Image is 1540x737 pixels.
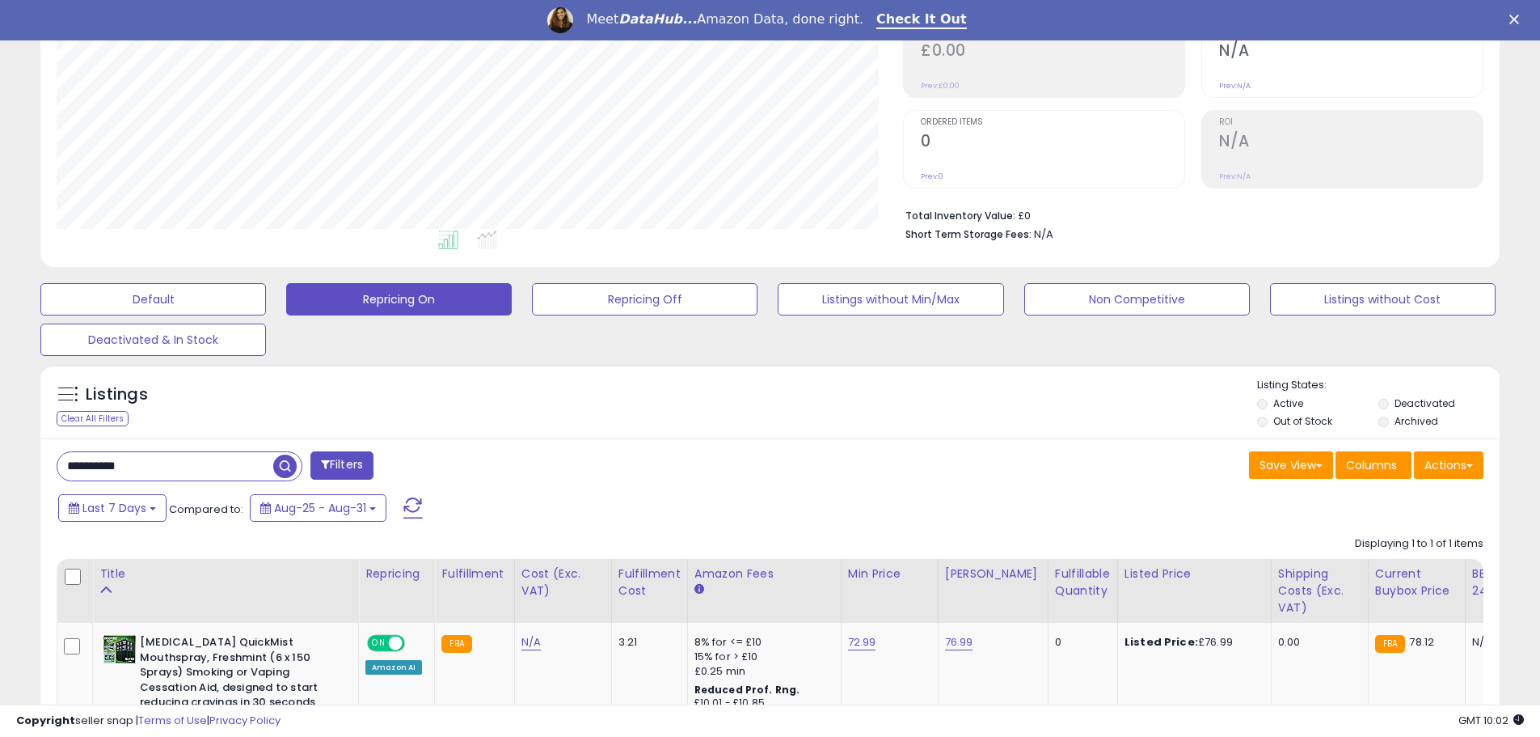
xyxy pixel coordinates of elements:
[945,634,973,650] a: 76.99
[250,494,386,522] button: Aug-25 - Aug-31
[441,565,507,582] div: Fulfillment
[369,637,389,650] span: ON
[921,81,960,91] small: Prev: £0.00
[140,635,336,729] b: [MEDICAL_DATA] QuickMist Mouthspray, Freshmint (6 x 150 Sprays) Smoking or Vaping Cessation Aid, ...
[778,283,1003,316] button: Listings without Min/Max
[1219,41,1483,63] h2: N/A
[618,565,681,599] div: Fulfillment Cost
[40,324,266,356] button: Deactivated & In Stock
[16,713,75,728] strong: Copyright
[1124,565,1264,582] div: Listed Price
[1124,635,1259,650] div: £76.99
[1055,635,1105,650] div: 0
[365,660,422,675] div: Amazon AI
[138,713,207,728] a: Terms of Use
[169,502,243,517] span: Compared to:
[1414,451,1483,479] button: Actions
[618,11,697,27] i: DataHub...
[103,635,136,663] img: 517ZQihZ+gL._SL40_.jpg
[618,635,675,650] div: 3.21
[1472,565,1531,599] div: BB Share 24h.
[1055,565,1111,599] div: Fulfillable Quantity
[1335,451,1411,479] button: Columns
[1270,283,1496,316] button: Listings without Cost
[1219,132,1483,154] h2: N/A
[521,565,605,599] div: Cost (Exc. VAT)
[694,565,834,582] div: Amazon Fees
[441,635,471,653] small: FBA
[694,635,829,650] div: 8% for <= £10
[921,132,1184,154] h2: 0
[365,565,428,582] div: Repricing
[905,209,1015,222] b: Total Inventory Value:
[1472,635,1525,650] div: N/A
[1219,172,1251,181] small: Prev: N/A
[1273,396,1303,410] label: Active
[1458,713,1524,728] span: 2025-09-8 10:02 GMT
[1394,396,1455,410] label: Deactivated
[1034,227,1053,242] span: N/A
[848,565,931,582] div: Min Price
[1257,378,1500,393] p: Listing States:
[82,500,146,516] span: Last 7 Days
[1346,457,1397,473] span: Columns
[16,714,281,729] div: seller snap | |
[1249,451,1333,479] button: Save View
[274,500,366,516] span: Aug-25 - Aug-31
[921,41,1184,63] h2: £0.00
[1278,565,1361,616] div: Shipping Costs (Exc. VAT)
[99,565,352,582] div: Title
[40,283,266,316] button: Default
[57,411,129,426] div: Clear All Filters
[209,713,281,728] a: Privacy Policy
[310,451,373,480] button: Filters
[1355,536,1483,552] div: Displaying 1 to 1 of 1 items
[921,118,1184,127] span: Ordered Items
[1394,414,1438,428] label: Archived
[921,172,943,181] small: Prev: 0
[694,664,829,679] div: £0.25 min
[694,650,829,664] div: 15% for > £10
[1219,81,1251,91] small: Prev: N/A
[1375,565,1458,599] div: Current Buybox Price
[848,634,876,650] a: 72.99
[403,637,428,650] span: OFF
[1509,15,1525,24] div: Close
[905,227,1032,241] b: Short Term Storage Fees:
[547,7,573,33] img: Profile image for Georgie
[905,205,1471,224] li: £0
[1375,635,1405,653] small: FBA
[694,582,704,597] small: Amazon Fees.
[1124,634,1198,650] b: Listed Price:
[58,494,167,522] button: Last 7 Days
[1219,118,1483,127] span: ROI
[1273,414,1332,428] label: Out of Stock
[286,283,512,316] button: Repricing On
[945,565,1041,582] div: [PERSON_NAME]
[1278,635,1356,650] div: 0.00
[876,11,967,29] a: Check It Out
[521,634,541,650] a: N/A
[586,11,863,28] div: Meet Amazon Data, done right.
[532,283,757,316] button: Repricing Off
[694,683,800,697] b: Reduced Prof. Rng.
[86,383,148,406] h5: Listings
[1409,634,1434,650] span: 78.12
[1024,283,1250,316] button: Non Competitive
